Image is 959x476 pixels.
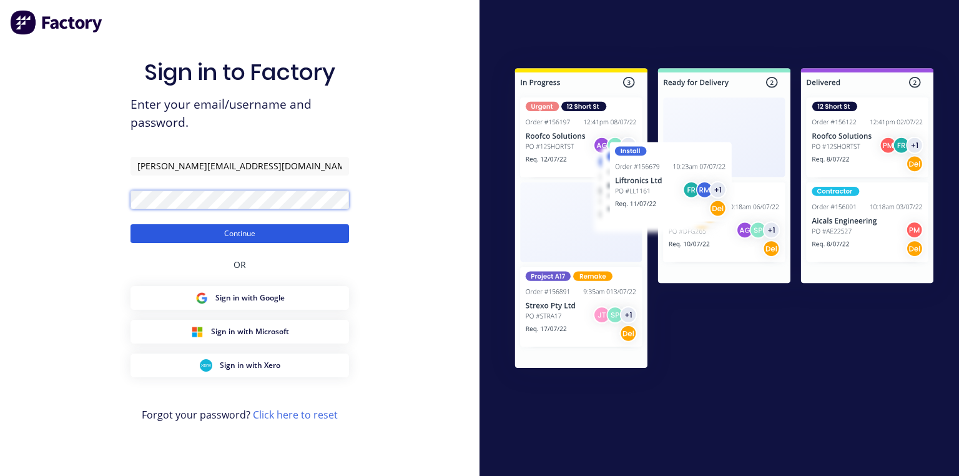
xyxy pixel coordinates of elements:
h1: Sign in to Factory [144,59,335,86]
img: Xero Sign in [200,359,212,372]
div: OR [234,243,246,286]
input: Email/Username [130,157,349,176]
button: Continue [130,224,349,243]
img: Google Sign in [195,292,208,304]
button: Microsoft Sign inSign in with Microsoft [130,320,349,344]
span: Sign in with Xero [220,360,280,371]
button: Xero Sign inSign in with Xero [130,354,349,377]
a: Click here to reset [253,408,338,422]
span: Enter your email/username and password. [130,96,349,132]
span: Sign in with Microsoft [211,326,289,337]
img: Factory [10,10,104,35]
span: Forgot your password? [142,407,338,422]
img: Sign in [489,45,959,395]
img: Microsoft Sign in [191,325,204,338]
span: Sign in with Google [215,292,285,304]
button: Google Sign inSign in with Google [130,286,349,310]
